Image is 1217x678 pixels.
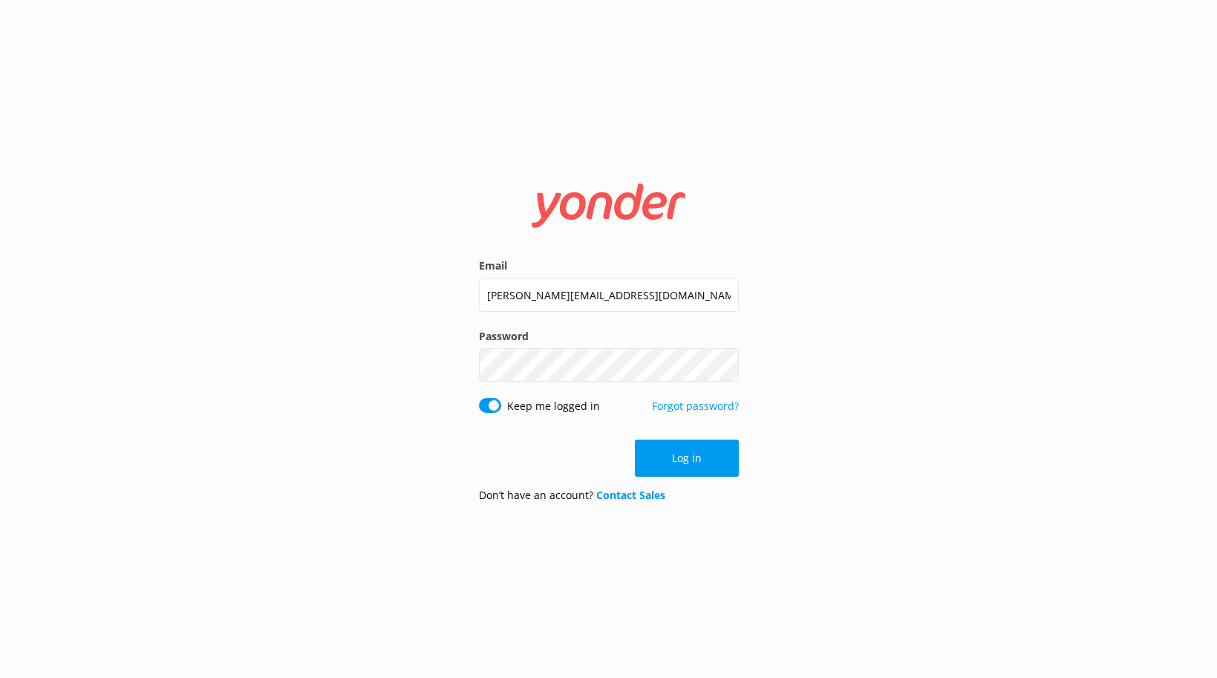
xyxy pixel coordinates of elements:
[479,328,739,345] label: Password
[507,398,600,414] label: Keep me logged in
[479,487,665,503] p: Don’t have an account?
[709,351,739,380] button: Show password
[596,488,665,502] a: Contact Sales
[635,440,739,477] button: Log in
[652,399,739,413] a: Forgot password?
[479,278,739,312] input: user@emailaddress.com
[479,258,739,274] label: Email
